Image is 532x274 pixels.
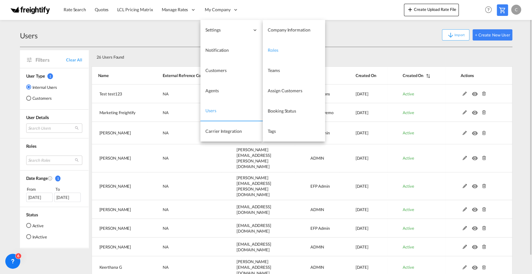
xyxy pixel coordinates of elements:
span: Rate Search [64,7,86,12]
th: Actions [445,66,512,84]
span: Date Range [26,175,48,181]
td: 2025-06-09 [340,219,387,238]
button: + Create New User [472,29,512,41]
span: EFP Admin [310,130,330,135]
md-icon: icon-plus 400-fg [406,6,414,13]
span: [DATE] [355,184,368,189]
td: 2025-06-10 [340,200,387,219]
div: [DATE] [54,193,81,202]
span: Agents [205,88,218,93]
td: EFP Admin [295,219,340,238]
md-icon: icon-eye [472,154,480,159]
span: [PERSON_NAME] [99,184,131,189]
a: Tags [263,121,325,142]
span: NA [163,156,169,161]
md-radio-button: Active [26,222,47,228]
span: [PERSON_NAME][EMAIL_ADDRESS][PERSON_NAME][DOMAIN_NAME] [237,175,271,197]
md-icon: Created On [48,176,53,181]
span: Company Information [268,27,310,32]
span: Clear All [66,57,82,63]
span: [DATE] [355,91,368,96]
md-radio-button: InActive [26,233,47,240]
span: Filters [36,56,66,63]
a: Customers [200,60,263,81]
span: [PERSON_NAME] [99,207,131,212]
span: [PERSON_NAME] [99,244,131,249]
td: NA [147,103,221,122]
span: 1 [55,175,61,181]
span: Users [205,108,216,113]
md-icon: icon-eye [472,182,480,187]
span: Quotes [95,7,108,12]
span: My Company [205,7,230,13]
span: Settings [205,27,250,33]
span: Active [403,244,414,249]
td: NA [147,144,221,172]
th: External Refrence Code [147,66,221,84]
td: dinesh.kumar@freightify.in [221,200,295,219]
td: Test test123 [92,84,147,103]
span: Roles [26,143,37,149]
a: Roles [263,40,325,60]
td: ADMIN [295,238,340,256]
td: Dinesh Kumar [92,200,147,219]
span: Active [403,91,414,96]
md-icon: icon-eye [472,109,480,113]
td: ADMIN [295,200,340,219]
span: Active [403,130,414,135]
span: EFP Admin [310,226,330,231]
span: [DATE] [355,207,368,212]
span: LCL Pricing Matrix [117,7,153,12]
span: Help [483,4,494,15]
span: [DATE] [355,156,368,161]
span: [PERSON_NAME][EMAIL_ADDRESS][PERSON_NAME][DOMAIN_NAME] [237,147,271,169]
span: User Type [26,73,45,79]
md-radio-button: Internal Users [26,84,57,90]
span: Active [403,184,414,189]
td: Tamizh Tamizh [92,122,147,144]
td: reena.s@freightify.com [221,238,295,256]
td: EFP Admin [295,172,340,200]
span: Test test123 [99,91,122,96]
td: NA [147,122,221,144]
td: 2025-07-15 [340,144,387,172]
td: ravikumar.baniya@freightify.com [221,144,295,172]
span: From To [DATE][DATE] [26,186,82,202]
md-icon: icon-eye [472,90,480,94]
td: NA [147,238,221,256]
th: Status [387,66,445,84]
span: Carrier Integration [205,128,242,134]
span: 1 [47,73,53,79]
span: Assign Customers [268,88,302,93]
span: ADMIN [310,207,324,212]
span: Teams [268,68,280,73]
span: Active [403,226,414,231]
td: ADMIN [295,144,340,172]
td: ramki@freightify.com [221,219,295,238]
td: Marketing Freightify [92,103,147,122]
span: Admin Demo [310,110,333,115]
div: C [511,5,521,15]
span: User Details [26,115,49,120]
span: Active [403,110,414,115]
span: [DATE] [355,130,368,135]
td: raquel.jimenez@freightify.com [221,172,295,200]
span: [PERSON_NAME] [99,156,131,161]
span: [DATE] [355,226,368,231]
span: [EMAIL_ADDRESS][DOMAIN_NAME] [237,242,271,252]
span: Operations [310,91,330,96]
div: To [55,186,82,192]
span: [DATE] [355,244,368,249]
td: NA [147,219,221,238]
td: 2025-08-20 [340,122,387,144]
span: Active [403,156,414,161]
span: Customers [205,68,226,73]
td: NA [147,200,221,219]
div: From [26,186,54,192]
td: Ramki Mahesh [92,219,147,238]
div: Users [20,31,38,41]
span: Active [403,265,414,270]
span: Status [26,212,38,217]
md-radio-button: Customers [26,95,57,101]
span: Marketing Freightify [99,110,136,115]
